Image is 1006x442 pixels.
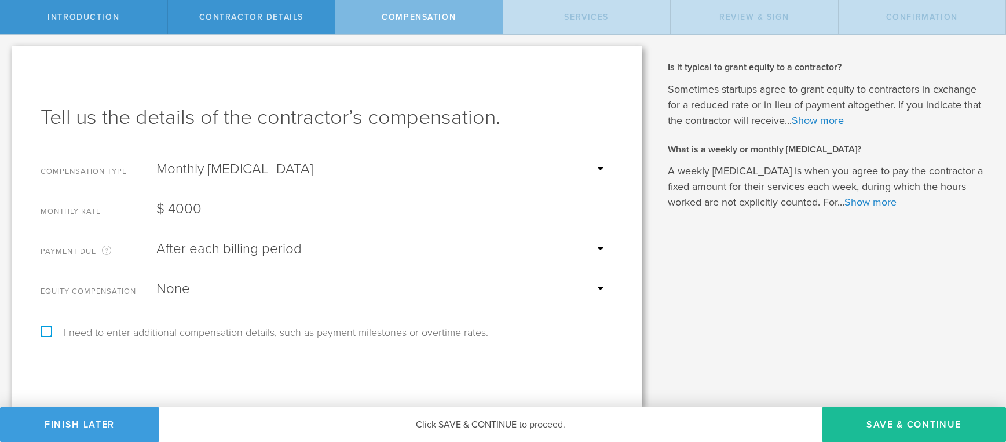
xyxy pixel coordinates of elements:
div: Widget de chat [948,352,1006,407]
span: Contractor details [199,12,304,22]
div: Click SAVE & CONTINUE to proceed. [159,407,822,442]
span: Services [564,12,609,22]
button: Save & Continue [822,407,1006,442]
p: Sometimes startups agree to grant equity to contractors in exchange for a reduced rate or in lieu... [668,82,989,129]
a: Show more [792,114,844,127]
span: Review & sign [719,12,789,22]
span: Confirmation [886,12,958,22]
input: Required [156,200,608,218]
span: Compensation [382,12,456,22]
label: monthly rate [41,208,156,218]
label: Payment Due [41,244,156,258]
label: I need to enter additional compensation details, such as payment milestones or overtime rates. [41,327,488,338]
label: Equity Compensation [41,288,156,298]
a: Show more [844,196,897,209]
p: A weekly [MEDICAL_DATA] is when you agree to pay the contractor a fixed amount for their services... [668,163,989,210]
label: Compensation Type [41,168,156,178]
h2: What is a weekly or monthly [MEDICAL_DATA]? [668,143,989,156]
span: Introduction [47,12,119,22]
h2: Is it typical to grant equity to a contractor? [668,61,989,74]
iframe: Chat Widget [948,352,1006,407]
h1: Tell us the details of the contractor’s compensation. [41,104,613,131]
